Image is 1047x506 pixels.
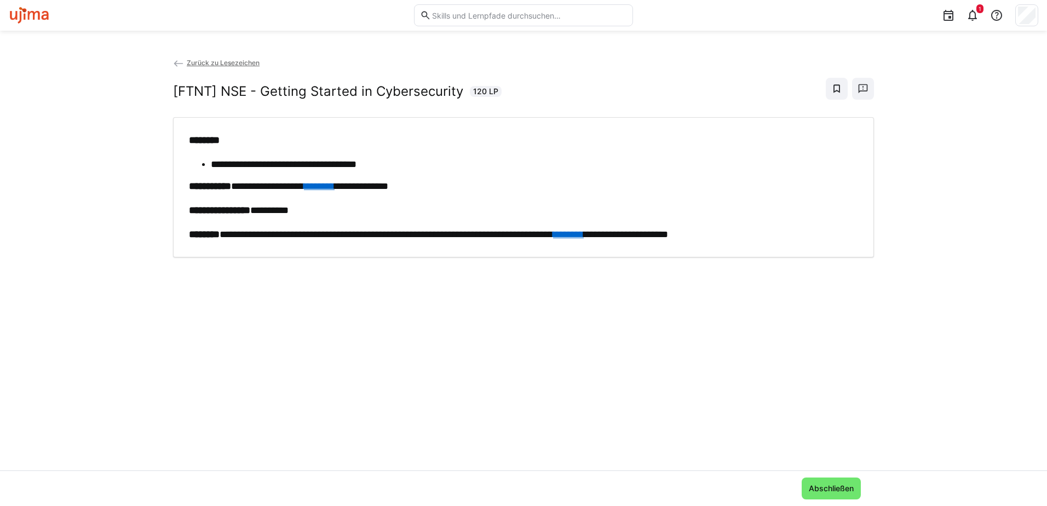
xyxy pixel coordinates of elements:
span: 120 LP [473,86,498,97]
a: Zurück zu Lesezeichen [173,59,260,67]
span: Abschließen [807,483,855,494]
span: 1 [979,5,981,12]
span: Zurück zu Lesezeichen [187,59,260,67]
button: Abschließen [802,478,861,499]
input: Skills und Lernpfade durchsuchen… [431,10,627,20]
h2: [FTNT] NSE - Getting Started in Cybersecurity [173,83,463,100]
